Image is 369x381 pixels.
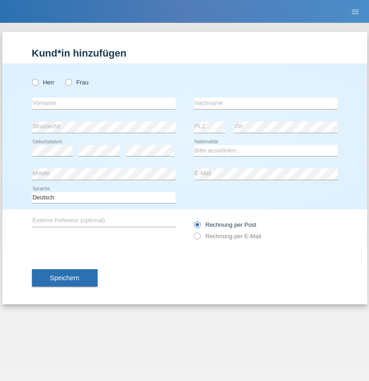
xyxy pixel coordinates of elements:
label: Rechnung per Post [194,221,256,228]
h1: Kund*in hinzufügen [32,47,338,59]
input: Herr [32,79,38,85]
a: menu [346,9,364,14]
label: Frau [65,79,88,86]
button: Speichern [32,269,98,287]
label: Herr [32,79,55,86]
label: Rechnung per E-Mail [194,233,261,240]
input: Rechnung per Post [194,221,200,233]
i: menu [351,7,360,16]
input: Rechnung per E-Mail [194,233,200,244]
span: Speichern [50,274,79,282]
input: Frau [65,79,71,85]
